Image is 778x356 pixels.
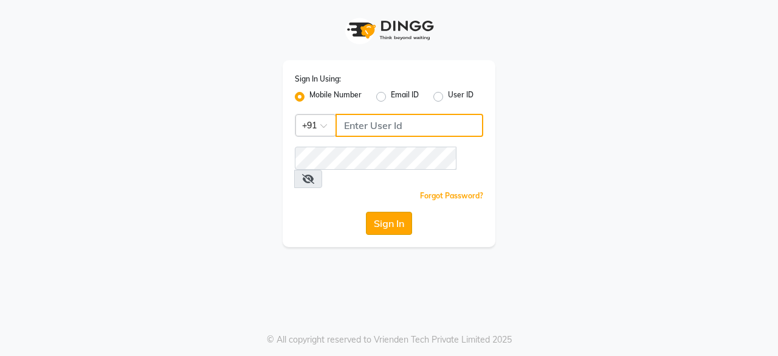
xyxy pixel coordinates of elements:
label: Mobile Number [309,89,362,104]
a: Forgot Password? [420,191,483,200]
button: Sign In [366,212,412,235]
label: User ID [448,89,473,104]
label: Sign In Using: [295,74,341,85]
input: Username [295,147,456,170]
input: Username [336,114,483,137]
img: logo1.svg [340,12,438,48]
label: Email ID [391,89,419,104]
